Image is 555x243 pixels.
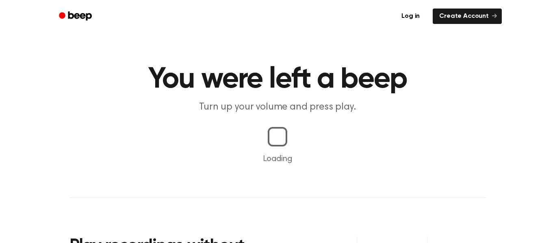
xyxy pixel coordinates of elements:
[10,153,545,165] p: Loading
[53,9,99,24] a: Beep
[69,65,486,94] h1: You were left a beep
[121,101,434,114] p: Turn up your volume and press play.
[393,7,428,26] a: Log in
[433,9,502,24] a: Create Account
